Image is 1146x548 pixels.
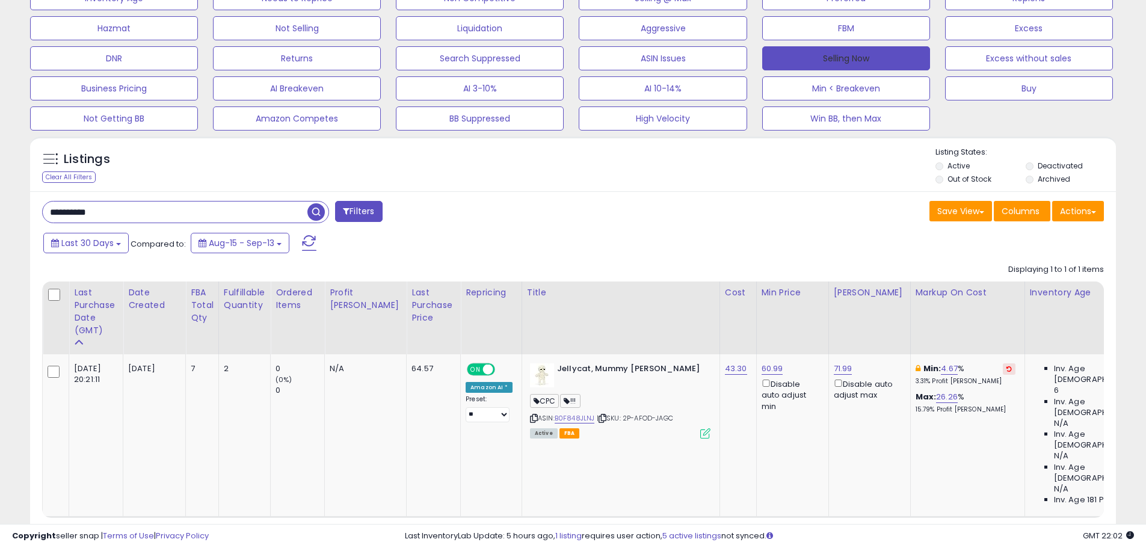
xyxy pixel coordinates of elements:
span: !!! [560,394,581,408]
button: Aggressive [579,16,747,40]
span: | SKU: 2P-AFOD-JAGC [597,413,673,423]
div: Repricing [466,286,517,299]
p: 3.31% Profit [PERSON_NAME] [916,377,1015,386]
button: Search Suppressed [396,46,564,70]
img: 31toc5BMi-L._SL40_.jpg [530,363,554,387]
div: Ordered Items [276,286,319,312]
button: Save View [929,201,992,221]
button: Not Selling [213,16,381,40]
div: 0 [276,363,324,374]
div: Title [527,286,715,299]
div: Disable auto adjust min [762,377,819,412]
a: Terms of Use [103,530,154,541]
div: FBA Total Qty [191,286,214,324]
button: FBM [762,16,930,40]
a: 1 listing [555,530,582,541]
div: [DATE] 20:21:11 [74,363,114,385]
button: AI 3-10% [396,76,564,100]
div: 7 [191,363,209,374]
a: Privacy Policy [156,530,209,541]
div: Clear All Filters [42,171,96,183]
span: FBA [559,428,580,439]
span: OFF [493,365,513,375]
div: seller snap | | [12,531,209,542]
span: CPC [530,394,559,408]
small: (0%) [276,375,292,384]
span: 6 [1054,385,1059,396]
span: ON [468,365,483,375]
div: Markup on Cost [916,286,1020,299]
button: Filters [335,201,382,222]
span: N/A [1054,451,1068,461]
div: Min Price [762,286,824,299]
div: % [916,392,1015,414]
div: % [916,363,1015,386]
th: The percentage added to the cost of goods (COGS) that forms the calculator for Min & Max prices. [910,282,1024,354]
div: [PERSON_NAME] [834,286,905,299]
button: Actions [1052,201,1104,221]
button: Selling Now [762,46,930,70]
div: Last Purchase Price [411,286,455,324]
button: DNR [30,46,198,70]
a: 60.99 [762,363,783,375]
b: Min: [923,363,941,374]
div: Displaying 1 to 1 of 1 items [1008,264,1104,276]
button: Excess [945,16,1113,40]
div: Cost [725,286,751,299]
button: Win BB, then Max [762,106,930,131]
span: Inv. Age 181 Plus: [1054,494,1117,505]
label: Deactivated [1038,161,1083,171]
div: [DATE] [128,363,176,374]
button: High Velocity [579,106,747,131]
span: Columns [1002,205,1040,217]
button: AI 10-14% [579,76,747,100]
p: Listing States: [935,147,1116,158]
div: Last Purchase Date (GMT) [74,286,118,337]
button: AI Breakeven [213,76,381,100]
label: Out of Stock [947,174,991,184]
span: N/A [1054,484,1068,494]
label: Active [947,161,970,171]
button: Columns [994,201,1050,221]
div: Disable auto adjust max [834,377,901,401]
div: 64.57 [411,363,451,374]
button: Not Getting BB [30,106,198,131]
a: B0F848JLNJ [555,413,595,423]
button: Amazon Competes [213,106,381,131]
button: Buy [945,76,1113,100]
div: Date Created [128,286,180,312]
div: Last InventoryLab Update: 5 hours ago, requires user action, not synced. [405,531,1134,542]
a: 71.99 [834,363,852,375]
a: 43.30 [725,363,747,375]
span: All listings currently available for purchase on Amazon [530,428,558,439]
div: 0 [276,385,324,396]
a: 26.26 [936,391,958,403]
button: ASIN Issues [579,46,747,70]
h5: Listings [64,151,110,168]
div: Fulfillable Quantity [224,286,265,312]
span: Last 30 Days [61,237,114,249]
span: N/A [1054,418,1068,429]
button: Hazmat [30,16,198,40]
div: 2 [224,363,261,374]
div: Profit [PERSON_NAME] [330,286,401,312]
b: Jellycat, Mummy [PERSON_NAME] [557,363,703,378]
button: Min < Breakeven [762,76,930,100]
button: Business Pricing [30,76,198,100]
button: Aug-15 - Sep-13 [191,233,289,253]
button: Liquidation [396,16,564,40]
div: Amazon AI * [466,382,513,393]
span: 2025-10-14 22:02 GMT [1083,530,1134,541]
button: Returns [213,46,381,70]
span: Aug-15 - Sep-13 [209,237,274,249]
a: 5 active listings [662,530,721,541]
b: Max: [916,391,937,402]
span: Compared to: [131,238,186,250]
div: Preset: [466,395,513,422]
div: N/A [330,363,397,374]
button: Last 30 Days [43,233,129,253]
label: Archived [1038,174,1070,184]
p: 15.79% Profit [PERSON_NAME] [916,405,1015,414]
strong: Copyright [12,530,56,541]
button: Excess without sales [945,46,1113,70]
